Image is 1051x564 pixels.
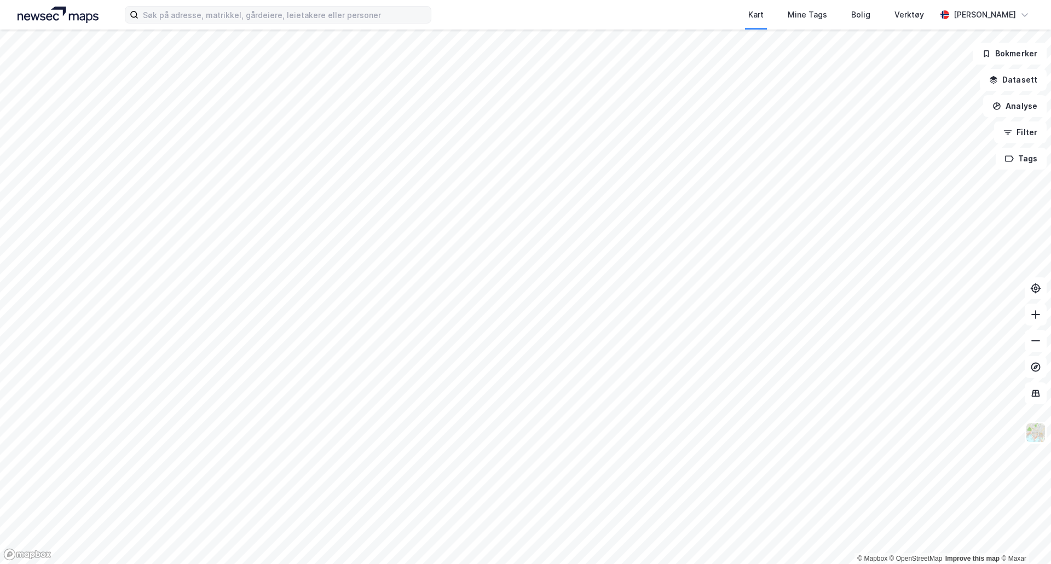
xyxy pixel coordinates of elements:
[894,8,924,21] div: Verktøy
[994,121,1047,143] button: Filter
[3,548,51,561] a: Mapbox homepage
[996,148,1047,170] button: Tags
[1025,422,1046,443] img: Z
[983,95,1047,117] button: Analyse
[890,555,943,562] a: OpenStreetMap
[996,511,1051,564] div: Kontrollprogram for chat
[748,8,764,21] div: Kart
[973,43,1047,65] button: Bokmerker
[788,8,827,21] div: Mine Tags
[945,555,1000,562] a: Improve this map
[857,555,887,562] a: Mapbox
[996,511,1051,564] iframe: Chat Widget
[138,7,431,23] input: Søk på adresse, matrikkel, gårdeiere, leietakere eller personer
[851,8,870,21] div: Bolig
[980,69,1047,91] button: Datasett
[18,7,99,23] img: logo.a4113a55bc3d86da70a041830d287a7e.svg
[954,8,1016,21] div: [PERSON_NAME]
